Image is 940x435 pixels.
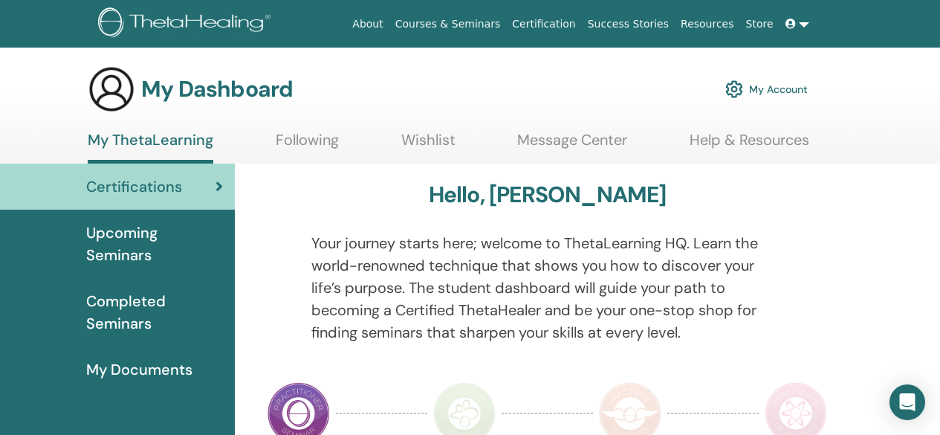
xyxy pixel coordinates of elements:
p: Your journey starts here; welcome to ThetaLearning HQ. Learn the world-renowned technique that sh... [311,232,784,344]
a: Certification [506,10,581,38]
h3: Hello, [PERSON_NAME] [429,181,667,208]
a: My ThetaLearning [88,131,213,164]
span: Certifications [86,175,182,198]
img: cog.svg [725,77,743,102]
span: Upcoming Seminars [86,222,223,266]
a: Following [276,131,339,160]
a: Wishlist [401,131,456,160]
a: Message Center [517,131,627,160]
a: About [346,10,389,38]
h3: My Dashboard [141,76,293,103]
div: Open Intercom Messenger [889,384,925,420]
a: Success Stories [582,10,675,38]
img: logo.png [98,7,276,41]
a: Courses & Seminars [389,10,507,38]
a: Help & Resources [690,131,809,160]
img: generic-user-icon.jpg [88,65,135,113]
span: Completed Seminars [86,290,223,335]
span: My Documents [86,358,192,381]
a: My Account [725,73,808,106]
a: Store [740,10,779,38]
a: Resources [675,10,740,38]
